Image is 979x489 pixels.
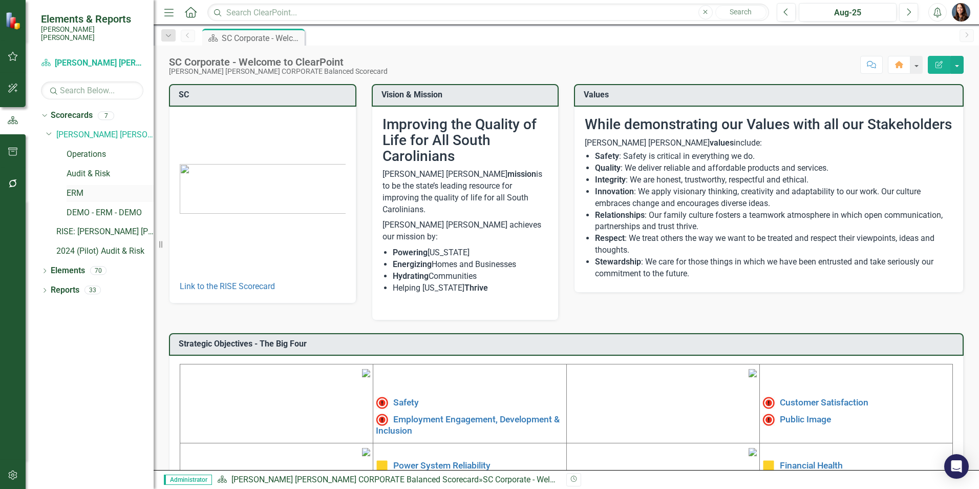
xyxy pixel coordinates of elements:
h3: Strategic Objectives - The Big Four [179,339,957,349]
strong: mission [507,169,536,179]
strong: Respect [595,233,625,243]
strong: Hydrating [393,271,429,281]
div: SC Corporate - Welcome to ClearPoint [169,56,388,68]
input: Search ClearPoint... [207,4,769,22]
strong: Relationships [595,210,645,220]
li: : Our family culture fosters a teamwork atmosphere in which open communication, partnerships and ... [595,210,953,233]
div: Open Intercom Messenger [944,454,969,479]
a: Employment Engagement, Development & Inclusion [376,414,560,435]
a: Operations [67,149,154,160]
strong: Energizing [393,259,432,269]
a: Audit & Risk [67,168,154,180]
a: ERM [67,188,154,199]
img: ClearPoint Strategy [5,12,23,30]
h2: Improving the Quality of Life for All South Carolinians [382,117,548,164]
img: mceclip3%20v3.png [362,448,370,456]
h3: Vision & Mission [381,90,553,99]
a: RISE: [PERSON_NAME] [PERSON_NAME] Recognizing Innovation, Safety and Excellence [56,226,154,238]
img: mceclip4.png [749,448,757,456]
a: DEMO - ERM - DEMO [67,207,154,219]
li: Homes and Businesses [393,259,548,271]
button: Search [715,5,767,19]
strong: values [710,138,734,148]
a: Reports [51,284,79,296]
div: » [217,474,559,486]
img: Tami Griswold [952,3,970,22]
span: Elements & Reports [41,13,143,25]
img: mceclip1%20v4.png [362,369,370,377]
li: [US_STATE] [393,247,548,259]
li: Helping [US_STATE] [393,282,548,294]
small: [PERSON_NAME] [PERSON_NAME] [41,25,143,42]
strong: Quality [595,163,621,173]
a: Customer Satisfaction [780,397,868,407]
a: Link to the RISE Scorecard [180,281,275,291]
div: 70 [90,267,107,275]
li: : We are honest, trustworthy, respectful and ethical. [595,174,953,186]
img: High Alert [376,397,388,409]
h2: While demonstrating our Values with all our Stakeholders [585,117,953,133]
li: : We apply visionary thinking, creativity and adaptability to our work. Our culture embraces chan... [595,186,953,210]
a: [PERSON_NAME] [PERSON_NAME] CORPORATE Balanced Scorecard [41,57,143,69]
a: Public Image [780,414,831,424]
a: Scorecards [51,110,93,121]
div: Aug-25 [802,7,893,19]
strong: Stewardship [595,257,641,267]
li: : We deliver reliable and affordable products and services. [595,162,953,174]
strong: Safety [595,151,619,161]
strong: Integrity [595,175,626,185]
li: Communities [393,271,548,282]
h3: SC [179,90,350,99]
h3: Values [584,90,957,99]
img: Not Meeting Target [376,414,388,426]
li: : We treat others the way we want to be treated and respect their viewpoints, ideas and thoughts. [595,233,953,256]
a: [PERSON_NAME] [PERSON_NAME] CORPORATE Balanced Scorecard [231,475,479,484]
div: 7 [98,111,114,120]
div: 33 [84,286,101,295]
span: Administrator [164,475,212,485]
a: Power System Reliability [393,460,491,471]
strong: Innovation [595,187,634,196]
p: [PERSON_NAME] [PERSON_NAME] is to be the state’s leading resource for improving the quality of li... [382,169,548,217]
span: Search [730,8,752,16]
a: Elements [51,265,85,277]
strong: Thrive [464,283,488,293]
p: [PERSON_NAME] [PERSON_NAME] achieves our mission by: [382,217,548,245]
li: : We care for those things in which we have been entrusted and take seriously our commitment to t... [595,256,953,280]
img: Caution [376,460,388,472]
div: SC Corporate - Welcome to ClearPoint [483,475,619,484]
button: Aug-25 [799,3,897,22]
p: [PERSON_NAME] [PERSON_NAME] include: [585,137,953,149]
li: : Safety is critical in everything we do. [595,151,953,162]
img: High Alert [762,397,775,409]
a: Safety [393,397,419,407]
div: SC Corporate - Welcome to ClearPoint [222,32,302,45]
input: Search Below... [41,81,143,99]
strong: Powering [393,248,428,257]
a: [PERSON_NAME] [PERSON_NAME] CORPORATE Balanced Scorecard [56,129,154,141]
a: Financial Health [780,460,843,471]
a: 2024 (Pilot) Audit & Risk [56,246,154,257]
img: Not Meeting Target [762,414,775,426]
img: Caution [762,460,775,472]
div: [PERSON_NAME] [PERSON_NAME] CORPORATE Balanced Scorecard [169,68,388,75]
img: mceclip2%20v3.png [749,369,757,377]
